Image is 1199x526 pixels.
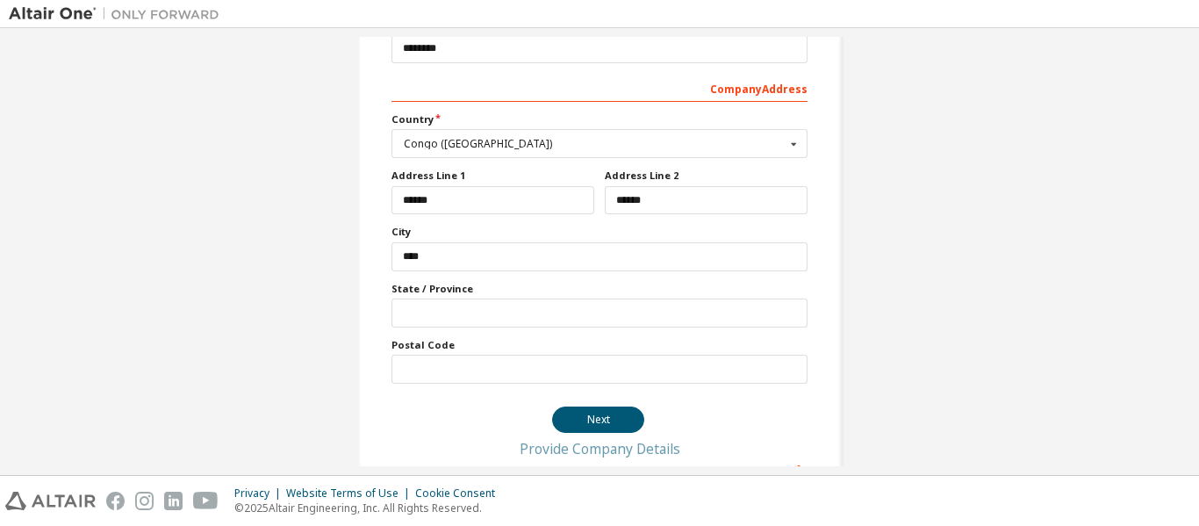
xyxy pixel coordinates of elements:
img: youtube.svg [193,492,219,510]
label: Address Line 1 [391,169,594,183]
p: © 2025 Altair Engineering, Inc. All Rights Reserved. [234,501,506,515]
img: altair_logo.svg [5,492,96,510]
button: Next [552,407,644,433]
div: Company Info [391,455,808,483]
div: Privacy [234,486,286,501]
label: City [391,225,808,239]
label: Postal Code [391,338,808,352]
img: instagram.svg [135,492,154,510]
img: linkedin.svg [164,492,183,510]
div: Cookie Consent [415,486,506,501]
div: Congo ([GEOGRAPHIC_DATA]) [404,139,786,149]
img: facebook.svg [106,492,125,510]
div: Company Address [391,74,808,102]
label: Address Line 2 [605,169,808,183]
label: Country [391,112,808,126]
img: Altair One [9,5,228,23]
label: State / Province [391,282,808,296]
div: Provide Company Details [391,443,808,454]
div: Website Terms of Use [286,486,415,501]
